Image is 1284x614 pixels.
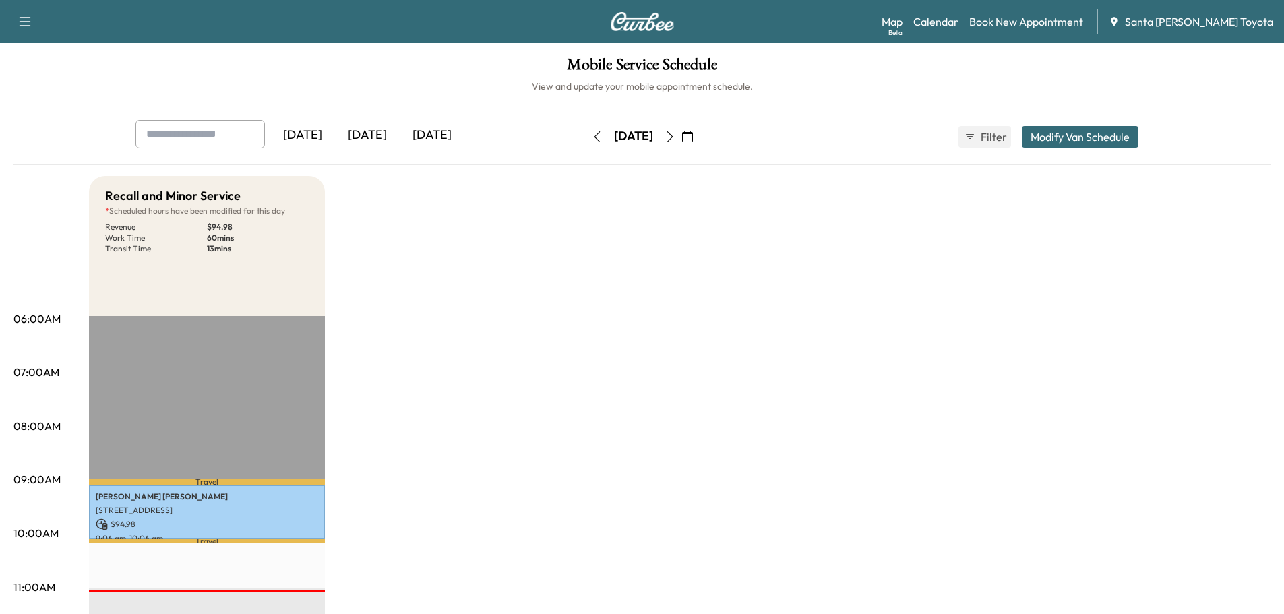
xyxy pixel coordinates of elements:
span: Santa [PERSON_NAME] Toyota [1125,13,1273,30]
p: 07:00AM [13,364,59,380]
p: 08:00AM [13,418,61,434]
p: [STREET_ADDRESS] [96,505,318,516]
p: 11:00AM [13,579,55,595]
p: 13 mins [207,243,309,254]
div: Beta [888,28,903,38]
a: Book New Appointment [969,13,1083,30]
p: Transit Time [105,243,207,254]
button: Modify Van Schedule [1022,126,1138,148]
p: [PERSON_NAME] [PERSON_NAME] [96,491,318,502]
button: Filter [958,126,1011,148]
p: Revenue [105,222,207,233]
p: 60 mins [207,233,309,243]
p: 9:06 am - 10:06 am [96,533,318,544]
div: [DATE] [400,120,464,151]
div: [DATE] [614,128,653,145]
p: 09:00AM [13,471,61,487]
div: [DATE] [270,120,335,151]
h6: View and update your mobile appointment schedule. [13,80,1271,93]
div: [DATE] [335,120,400,151]
p: $ 94.98 [207,222,309,233]
p: Travel [89,479,325,485]
h5: Recall and Minor Service [105,187,241,206]
p: Travel [89,539,325,544]
p: Work Time [105,233,207,243]
span: Filter [981,129,1005,145]
h1: Mobile Service Schedule [13,57,1271,80]
p: Scheduled hours have been modified for this day [105,206,309,216]
a: MapBeta [882,13,903,30]
p: $ 94.98 [96,518,318,530]
a: Calendar [913,13,958,30]
p: 10:00AM [13,525,59,541]
p: 06:00AM [13,311,61,327]
img: Curbee Logo [610,12,675,31]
